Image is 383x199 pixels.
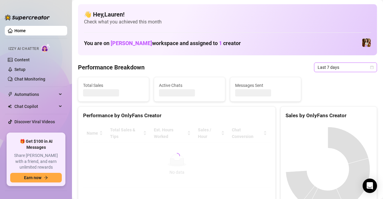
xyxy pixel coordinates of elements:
img: logo-BBDzfeDw.svg [5,14,50,20]
a: Chat Monitoring [14,77,45,81]
img: Chat Copilot [8,104,12,109]
a: Home [14,28,26,33]
h4: Performance Breakdown [78,63,145,72]
a: Discover Viral Videos [14,119,55,124]
div: Open Intercom Messenger [363,179,377,193]
span: 1 [219,40,222,46]
div: Performance by OnlyFans Creator [83,112,271,120]
div: Sales by OnlyFans Creator [286,112,372,120]
span: thunderbolt [8,92,13,97]
h1: You are on workspace and assigned to creator [84,40,241,47]
span: arrow-right [44,176,48,180]
a: Content [14,57,30,62]
span: Last 7 days [318,63,373,72]
span: calendar [370,66,374,69]
span: Active Chats [159,82,220,89]
h4: 👋 Hey, Lauren ! [84,10,371,19]
span: Chat Copilot [14,102,57,111]
img: AI Chatter [41,44,50,52]
a: Setup [14,67,25,72]
span: loading [173,152,181,160]
button: Earn nowarrow-right [10,173,62,182]
span: [PERSON_NAME] [111,40,152,46]
span: Izzy AI Chatter [8,46,39,52]
span: Earn now [24,175,41,180]
span: Automations [14,90,57,99]
span: Share [PERSON_NAME] with a friend, and earn unlimited rewards [10,153,62,170]
span: Total Sales [83,82,144,89]
span: 🎁 Get $100 in AI Messages [10,139,62,150]
span: Messages Sent [235,82,296,89]
span: Check what you achieved this month [84,19,371,25]
img: Elena [362,38,371,47]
